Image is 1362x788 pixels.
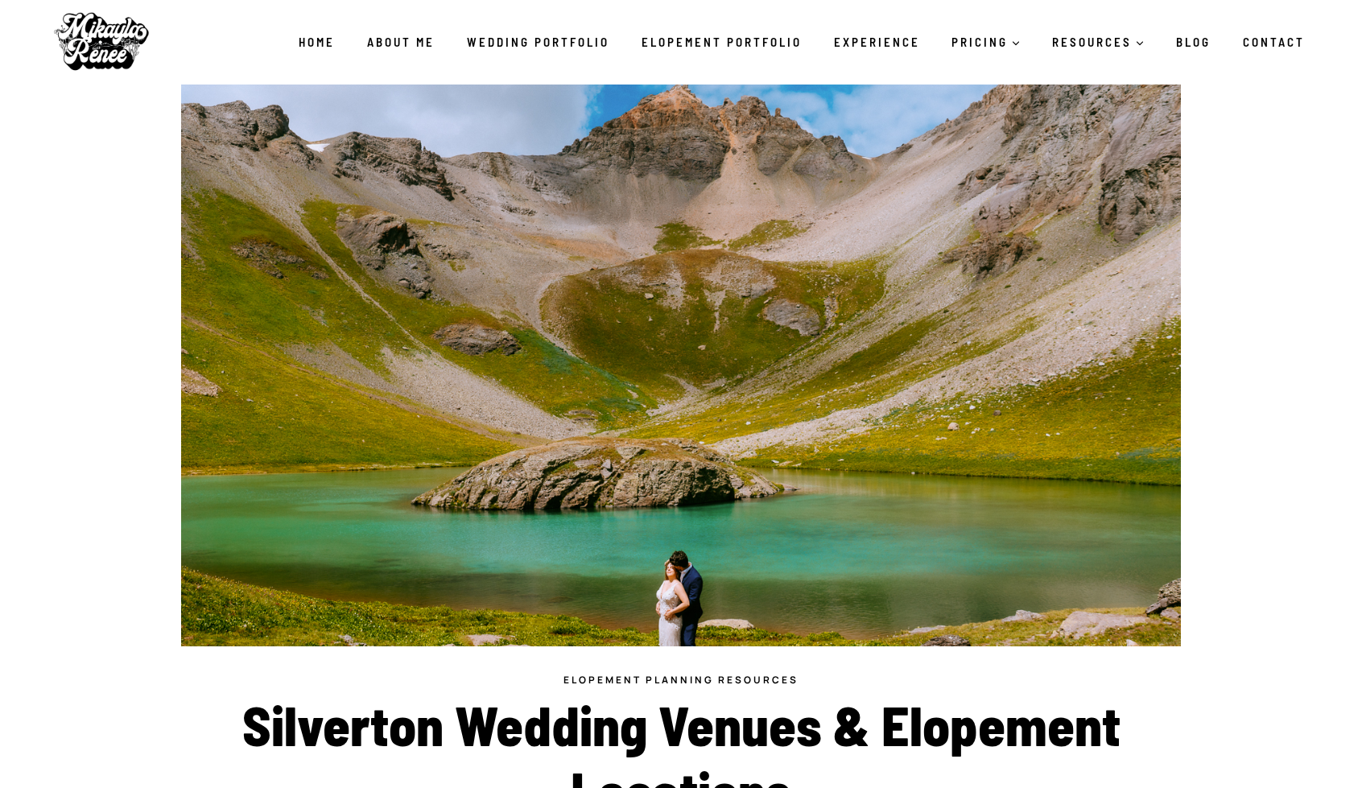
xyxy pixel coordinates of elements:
[563,673,799,687] a: Elopement Planning Resources
[818,25,936,59] a: Experience
[625,25,818,59] a: Elopement Portfolio
[283,25,1321,59] nav: Primary Navigation
[283,25,351,59] a: Home
[1160,25,1227,59] a: Blog
[936,25,1037,59] a: PRICING
[1036,25,1160,59] a: RESOURCES
[351,25,451,59] a: About Me
[1052,32,1144,52] span: RESOURCES
[951,32,1020,52] span: PRICING
[451,25,625,59] a: Wedding Portfolio
[1227,25,1321,59] a: Contact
